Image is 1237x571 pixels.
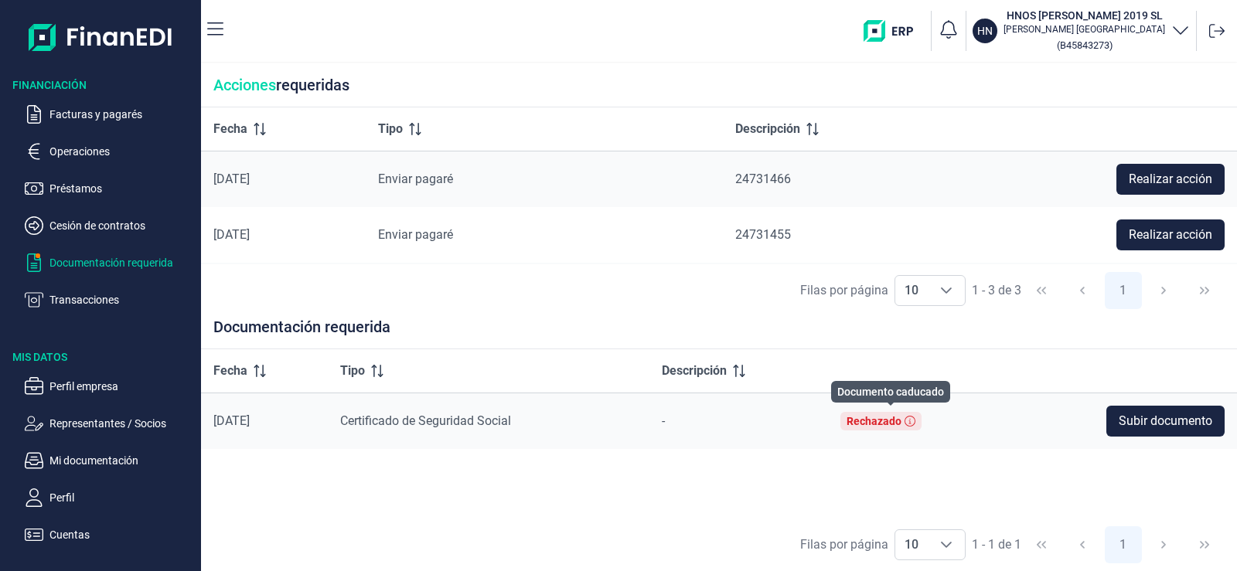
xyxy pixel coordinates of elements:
span: 1 - 3 de 3 [972,284,1021,297]
div: [DATE] [213,172,353,187]
button: First Page [1023,526,1060,563]
button: Cesión de contratos [25,216,195,235]
div: Filas por página [800,281,888,300]
div: [DATE] [213,413,315,429]
p: Préstamos [49,179,195,198]
p: Cesión de contratos [49,216,195,235]
span: Realizar acción [1129,226,1212,244]
div: Choose [928,276,965,305]
span: 24731466 [735,172,791,186]
span: Enviar pagaré [378,172,453,186]
button: Mi documentación [25,451,195,470]
p: Perfil empresa [49,377,195,396]
button: Cuentas [25,525,195,544]
span: Subir documento [1119,412,1212,430]
button: Last Page [1186,526,1223,563]
span: 10 [895,276,928,305]
span: 1 - 1 de 1 [972,539,1021,551]
span: Tipo [378,120,403,138]
p: Transacciones [49,291,195,309]
div: Documentación requerida [201,318,1237,349]
img: Logo de aplicación [29,12,173,62]
div: Choose [928,530,965,559]
button: Subir documento [1106,406,1225,437]
span: Enviar pagaré [378,227,453,242]
p: Cuentas [49,525,195,544]
button: Page 1 [1105,272,1142,309]
p: HN [977,23,993,39]
button: Perfil empresa [25,377,195,396]
button: Last Page [1186,272,1223,309]
p: Perfil [49,488,195,507]
button: Préstamos [25,179,195,198]
span: Fecha [213,362,247,380]
span: Descripción [735,120,800,138]
button: Operaciones [25,142,195,161]
div: Filas por página [800,535,888,554]
span: Descripción [662,362,727,380]
button: Realizar acción [1116,164,1225,195]
p: Facturas y pagarés [49,105,195,124]
span: 10 [895,530,928,559]
button: Realizar acción [1116,219,1225,250]
p: Mi documentación [49,451,195,470]
span: Realizar acción [1129,170,1212,189]
button: HNHNOS [PERSON_NAME] 2019 SL[PERSON_NAME] [GEOGRAPHIC_DATA](B45843273) [973,8,1190,54]
span: Acciones [213,76,276,94]
button: Transacciones [25,291,195,309]
div: [DATE] [213,227,353,243]
button: Facturas y pagarés [25,105,195,124]
button: Previous Page [1064,272,1101,309]
p: Representantes / Socios [49,414,195,433]
img: erp [864,20,925,42]
div: requeridas [201,63,1237,107]
small: Copiar cif [1057,39,1113,51]
h3: HNOS [PERSON_NAME] 2019 SL [1004,8,1165,23]
button: Documentación requerida [25,253,195,272]
span: Tipo [340,362,365,380]
button: First Page [1023,272,1060,309]
button: Representantes / Socios [25,414,195,433]
button: Next Page [1145,526,1182,563]
p: Documentación requerida [49,253,195,272]
div: Rechazado [847,415,901,427]
p: [PERSON_NAME] [GEOGRAPHIC_DATA] [1004,23,1165,36]
span: Fecha [213,120,247,138]
button: Previous Page [1064,526,1101,563]
p: Operaciones [49,142,195,161]
span: 24731455 [735,227,791,242]
button: Page 1 [1105,526,1142,563]
span: - [662,413,665,428]
button: Perfil [25,488,195,507]
span: Certificado de Seguridad Social [340,413,511,428]
button: Next Page [1145,272,1182,309]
